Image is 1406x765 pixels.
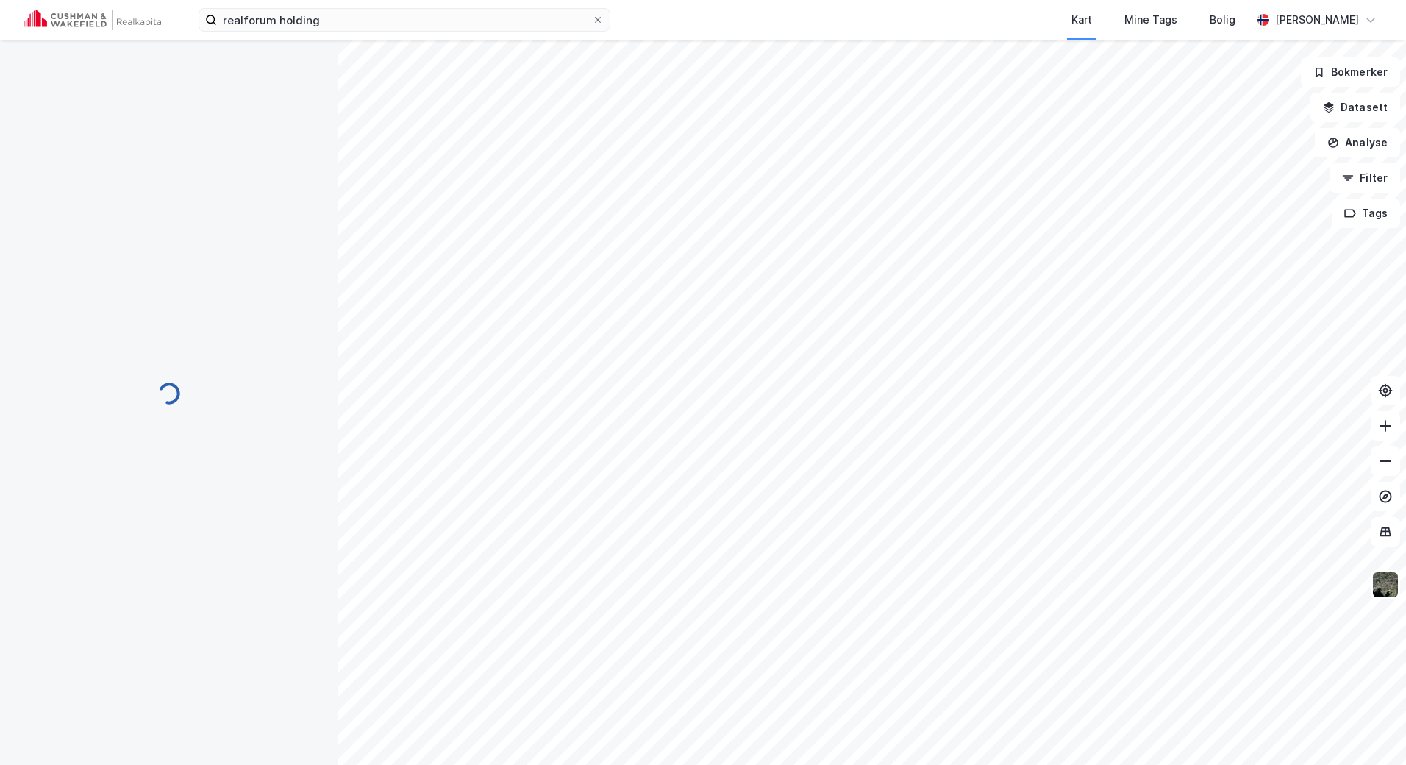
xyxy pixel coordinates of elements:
[1332,694,1406,765] iframe: Chat Widget
[217,9,592,31] input: Søk på adresse, matrikkel, gårdeiere, leietakere eller personer
[1275,11,1359,29] div: [PERSON_NAME]
[24,10,163,30] img: cushman-wakefield-realkapital-logo.202ea83816669bd177139c58696a8fa1.svg
[1310,93,1400,122] button: Datasett
[1301,57,1400,87] button: Bokmerker
[1124,11,1177,29] div: Mine Tags
[1210,11,1235,29] div: Bolig
[1332,694,1406,765] div: Kontrollprogram for chat
[157,382,181,405] img: spinner.a6d8c91a73a9ac5275cf975e30b51cfb.svg
[1071,11,1092,29] div: Kart
[1315,128,1400,157] button: Analyse
[1371,571,1399,599] img: 9k=
[1330,163,1400,193] button: Filter
[1332,199,1400,228] button: Tags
